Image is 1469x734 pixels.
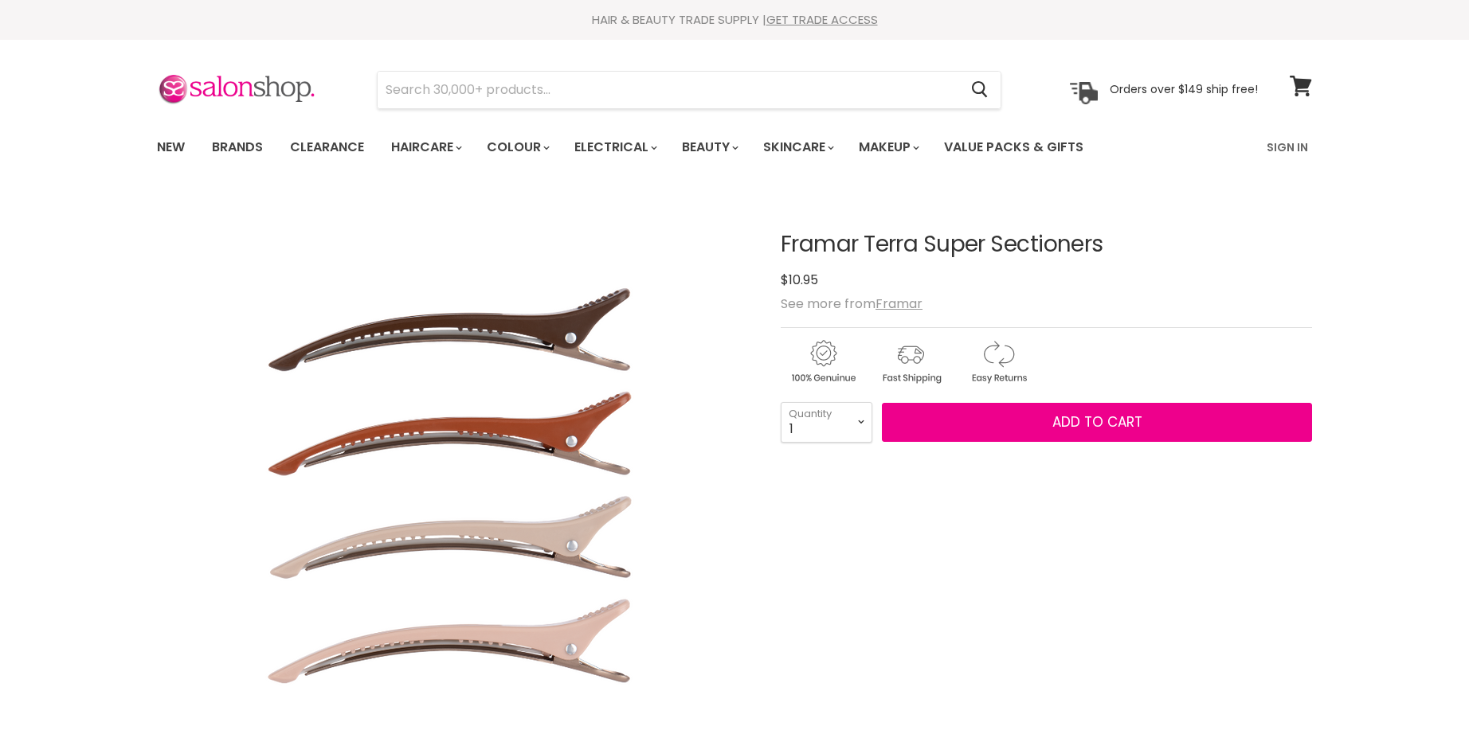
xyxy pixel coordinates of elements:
[137,12,1332,28] div: HAIR & BEAUTY TRADE SUPPLY |
[882,403,1312,443] button: Add to cart
[670,131,748,164] a: Beauty
[145,124,1177,170] ul: Main menu
[379,131,472,164] a: Haircare
[781,271,818,289] span: $10.95
[1257,131,1318,164] a: Sign In
[378,72,958,108] input: Search
[781,232,1312,257] h1: Framar Terra Super Sectioners
[200,131,275,164] a: Brands
[781,295,923,313] span: See more from
[956,338,1040,386] img: returns.gif
[876,295,923,313] a: Framar
[781,338,865,386] img: genuine.gif
[932,131,1095,164] a: Value Packs & Gifts
[562,131,667,164] a: Electrical
[137,124,1332,170] nav: Main
[1110,82,1258,96] p: Orders over $149 ship free!
[145,131,197,164] a: New
[751,131,844,164] a: Skincare
[847,131,929,164] a: Makeup
[958,72,1001,108] button: Search
[1052,412,1142,431] span: Add to cart
[475,131,559,164] a: Colour
[278,131,376,164] a: Clearance
[868,338,953,386] img: shipping.gif
[766,11,878,28] a: GET TRADE ACCESS
[781,402,872,442] select: Quantity
[377,71,1001,109] form: Product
